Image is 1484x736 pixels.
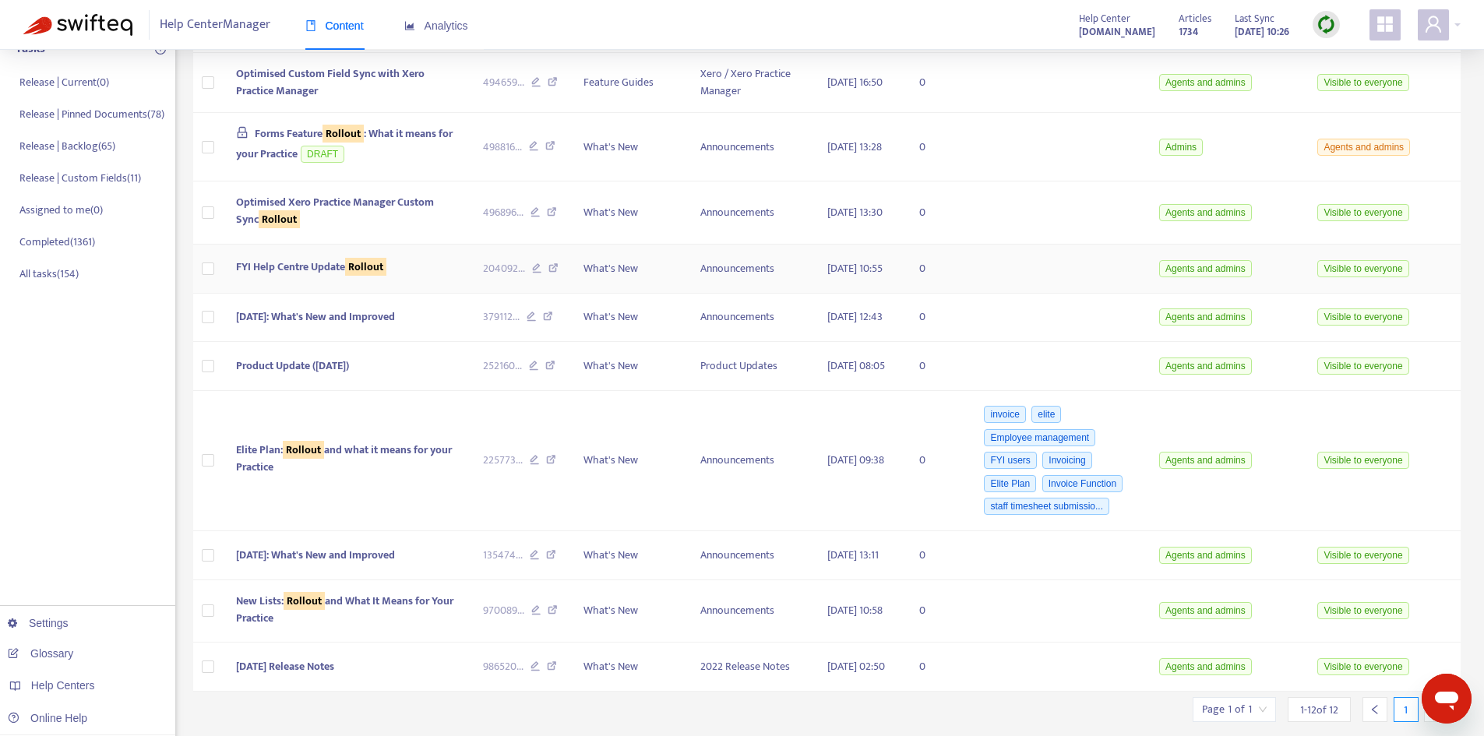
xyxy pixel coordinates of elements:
span: Visible to everyone [1317,658,1408,675]
sqkw: Rollout [284,592,325,610]
p: Release | Backlog ( 65 ) [19,138,115,154]
td: 0 [907,181,969,245]
span: area-chart [404,20,415,31]
span: [DATE]: What's New and Improved [236,546,395,564]
td: Announcements [688,531,815,580]
td: Product Updates [688,342,815,391]
span: [DATE] 09:38 [827,451,884,469]
span: Agents and admins [1159,74,1252,91]
span: user [1424,15,1443,33]
span: left [1369,704,1380,715]
span: Agents and admins [1159,357,1252,375]
sqkw: Rollout [259,210,300,228]
p: All tasks ( 154 ) [19,266,79,282]
span: 970089 ... [483,602,524,619]
td: 0 [907,580,969,643]
td: 0 [907,391,969,532]
span: Agents and admins [1159,547,1252,564]
span: FYI users [984,452,1036,469]
td: What's New [571,391,688,532]
span: Help Center [1079,10,1130,27]
td: 0 [907,53,969,113]
span: invoice [984,406,1025,423]
span: appstore [1376,15,1394,33]
span: elite [1031,406,1061,423]
span: Last Sync [1235,10,1274,27]
a: [DOMAIN_NAME] [1079,23,1155,40]
strong: [DATE] 10:26 [1235,23,1289,40]
span: [DATE] 02:50 [827,657,885,675]
p: Release | Current ( 0 ) [19,74,109,90]
p: Release | Custom Fields ( 11 ) [19,170,141,186]
td: 0 [907,245,969,294]
span: Visible to everyone [1317,308,1408,326]
p: Assigned to me ( 0 ) [19,202,103,218]
span: [DATE] 10:58 [827,601,883,619]
span: Agents and admins [1159,204,1252,221]
span: Employee management [984,429,1095,446]
span: book [305,20,316,31]
div: 1 [1394,697,1419,722]
span: Agents and admins [1159,602,1252,619]
span: New Lists: and What It Means for Your Practice [236,592,453,627]
span: 135474 ... [483,547,523,564]
span: Invoicing [1042,452,1091,469]
span: Optimised Xero Practice Manager Custom Sync [236,193,434,228]
sqkw: Rollout [323,125,364,143]
span: 225773 ... [483,452,523,469]
span: staff timesheet submissio... [984,498,1109,515]
span: [DATE] 08:05 [827,357,885,375]
a: Online Help [8,712,87,724]
span: FYI Help Centre Update [236,258,386,276]
td: Announcements [688,181,815,245]
sqkw: Rollout [345,258,386,276]
span: 204092 ... [483,260,525,277]
strong: 1734 [1179,23,1198,40]
span: Invoice Function [1042,475,1123,492]
p: Completed ( 1361 ) [19,234,95,250]
span: Visible to everyone [1317,357,1408,375]
td: What's New [571,342,688,391]
td: What's New [571,113,688,181]
span: [DATE] 13:30 [827,203,883,221]
span: 1 - 12 of 12 [1300,702,1338,718]
td: What's New [571,531,688,580]
span: Agents and admins [1317,139,1410,156]
span: Analytics [404,19,468,32]
span: Product Update ([DATE]) [236,357,349,375]
span: Visible to everyone [1317,204,1408,221]
td: What's New [571,181,688,245]
td: 0 [907,643,969,692]
sqkw: Rollout [283,441,324,459]
span: 498816 ... [483,139,522,156]
span: Visible to everyone [1317,547,1408,564]
span: Forms Feature : What it means for your Practice [236,125,453,163]
a: Settings [8,617,69,629]
span: Agents and admins [1159,260,1252,277]
span: [DATE] Release Notes [236,657,334,675]
span: Help Center Manager [160,10,270,40]
img: sync.dc5367851b00ba804db3.png [1317,15,1336,34]
span: Visible to everyone [1317,260,1408,277]
td: Announcements [688,294,815,343]
span: Visible to everyone [1317,74,1408,91]
span: Agents and admins [1159,308,1252,326]
span: Content [305,19,364,32]
span: 379112 ... [483,308,520,326]
span: DRAFT [301,146,344,163]
span: [DATE] 16:50 [827,73,883,91]
td: Announcements [688,391,815,532]
span: Optimised Custom Field Sync with Xero Practice Manager [236,65,425,100]
span: Visible to everyone [1317,452,1408,469]
td: 0 [907,294,969,343]
td: What's New [571,245,688,294]
span: [DATE]: What's New and Improved [236,308,395,326]
a: Glossary [8,647,73,660]
span: Admins [1159,139,1203,156]
span: 494659 ... [483,74,524,91]
td: Xero / Xero Practice Manager [688,53,815,113]
img: Swifteq [23,14,132,36]
td: 2022 Release Notes [688,643,815,692]
td: Announcements [688,245,815,294]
